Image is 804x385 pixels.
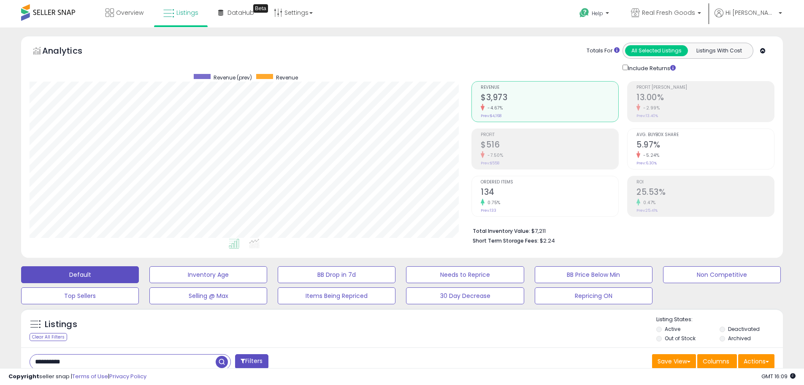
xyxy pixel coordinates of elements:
[728,335,751,342] label: Archived
[616,63,686,73] div: Include Returns
[45,319,77,330] h5: Listings
[481,161,499,166] small: Prev: $558
[636,161,657,166] small: Prev: 6.30%
[579,8,590,18] i: Get Help
[656,316,783,324] p: Listing States:
[481,113,501,118] small: Prev: $4,168
[728,325,760,333] label: Deactivated
[636,85,774,90] span: Profit [PERSON_NAME]
[642,8,695,17] span: Real Fresh Goods
[21,266,139,283] button: Default
[149,266,267,283] button: Inventory Age
[473,237,539,244] b: Short Term Storage Fees:
[636,187,774,199] h2: 25.53%
[761,372,796,380] span: 2025-09-7 16:09 GMT
[406,287,524,304] button: 30 Day Decrease
[540,237,555,245] span: $2.24
[30,333,67,341] div: Clear All Filters
[149,287,267,304] button: Selling @ Max
[640,105,660,111] small: -2.99%
[481,85,618,90] span: Revenue
[665,335,696,342] label: Out of Stock
[276,74,298,81] span: Revenue
[481,140,618,151] h2: $516
[640,199,656,206] small: 0.47%
[481,133,618,137] span: Profit
[652,354,696,369] button: Save View
[214,74,252,81] span: Revenue (prev)
[636,133,774,137] span: Avg. Buybox Share
[253,4,268,13] div: Tooltip anchor
[573,1,617,27] a: Help
[625,45,688,56] button: All Selected Listings
[278,266,395,283] button: BB Drop in 7d
[72,372,108,380] a: Terms of Use
[640,152,659,158] small: -5.24%
[636,208,658,213] small: Prev: 25.41%
[636,113,658,118] small: Prev: 13.40%
[8,373,146,381] div: seller snap | |
[703,357,729,366] span: Columns
[535,266,652,283] button: BB Price Below Min
[21,287,139,304] button: Top Sellers
[636,140,774,151] h2: 5.97%
[227,8,254,17] span: DataHub
[116,8,143,17] span: Overview
[485,199,501,206] small: 0.75%
[636,93,774,104] h2: 13.00%
[235,354,268,369] button: Filters
[481,93,618,104] h2: $3,973
[665,325,680,333] label: Active
[278,287,395,304] button: Items Being Repriced
[663,266,781,283] button: Non Competitive
[485,152,503,158] small: -7.50%
[473,227,530,235] b: Total Inventory Value:
[725,8,776,17] span: Hi [PERSON_NAME]
[473,225,768,235] li: $7,211
[738,354,774,369] button: Actions
[406,266,524,283] button: Needs to Reprice
[592,10,603,17] span: Help
[587,47,620,55] div: Totals For
[176,8,198,17] span: Listings
[8,372,39,380] strong: Copyright
[697,354,737,369] button: Columns
[636,180,774,185] span: ROI
[42,45,99,59] h5: Analytics
[481,180,618,185] span: Ordered Items
[485,105,503,111] small: -4.67%
[688,45,750,56] button: Listings With Cost
[481,208,496,213] small: Prev: 133
[715,8,782,27] a: Hi [PERSON_NAME]
[535,287,652,304] button: Repricing ON
[481,187,618,199] h2: 134
[109,372,146,380] a: Privacy Policy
